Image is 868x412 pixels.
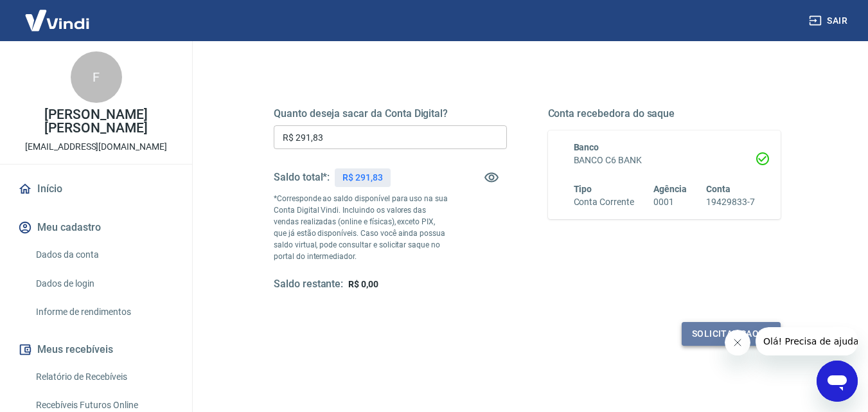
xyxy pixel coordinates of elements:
img: Vindi [15,1,99,40]
h5: Saldo total*: [274,171,330,184]
a: Informe de rendimentos [31,299,177,325]
span: Conta [706,184,731,194]
h6: BANCO C6 BANK [574,154,756,167]
iframe: Botão para abrir a janela de mensagens [817,361,858,402]
iframe: Mensagem da empresa [756,327,858,355]
h6: 0001 [653,195,687,209]
h6: 19429833-7 [706,195,755,209]
p: [PERSON_NAME] [PERSON_NAME] [10,108,182,135]
button: Meu cadastro [15,213,177,242]
a: Relatório de Recebíveis [31,364,177,390]
h6: Conta Corrente [574,195,634,209]
p: *Corresponde ao saldo disponível para uso na sua Conta Digital Vindi. Incluindo os valores das ve... [274,193,448,262]
h5: Saldo restante: [274,278,343,291]
span: R$ 0,00 [348,279,378,289]
button: Meus recebíveis [15,336,177,364]
button: Solicitar saque [682,322,781,346]
a: Dados da conta [31,242,177,268]
span: Tipo [574,184,592,194]
a: Início [15,175,177,203]
div: F [71,51,122,103]
iframe: Fechar mensagem [725,330,750,355]
h5: Conta recebedora do saque [548,107,781,120]
button: Sair [806,9,853,33]
p: R$ 291,83 [342,171,383,184]
p: [EMAIL_ADDRESS][DOMAIN_NAME] [25,140,167,154]
span: Olá! Precisa de ajuda? [8,9,108,19]
h5: Quanto deseja sacar da Conta Digital? [274,107,507,120]
a: Dados de login [31,271,177,297]
span: Agência [653,184,687,194]
span: Banco [574,142,599,152]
